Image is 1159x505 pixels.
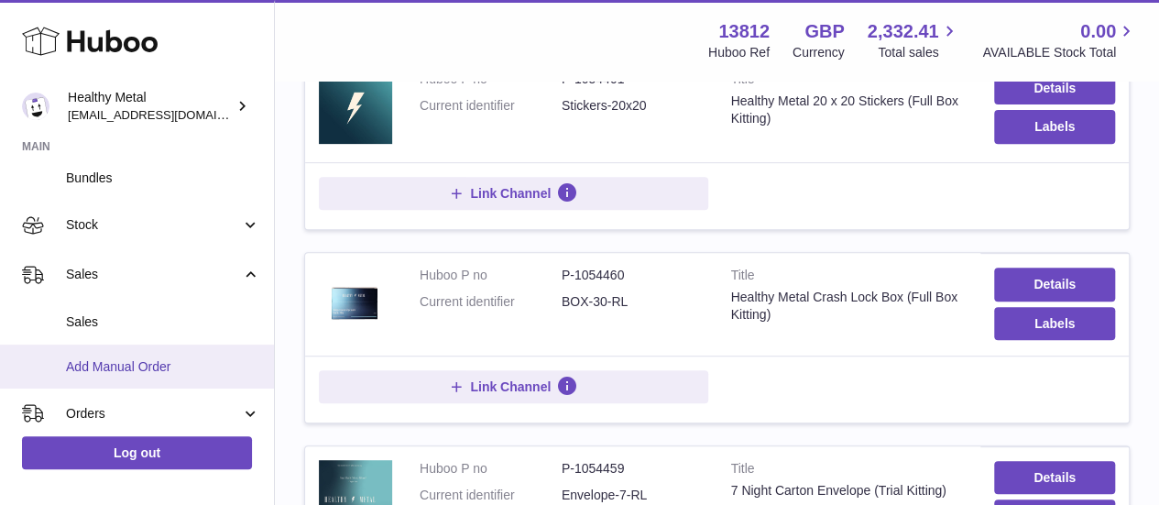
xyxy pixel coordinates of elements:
span: Add Manual Order [66,358,260,376]
button: Link Channel [319,177,708,210]
span: Orders [66,405,241,423]
dd: P-1054460 [562,267,704,284]
a: Details [994,461,1115,494]
div: Healthy Metal [68,89,233,124]
img: Healthy Metal 20 x 20 Stickers (Full Box Kitting) [319,71,392,144]
span: AVAILABLE Stock Total [982,44,1137,61]
a: 2,332.41 Total sales [868,19,960,61]
dt: Current identifier [420,97,562,115]
span: [EMAIL_ADDRESS][DOMAIN_NAME] [68,107,269,122]
span: 0.00 [1080,19,1116,44]
dd: P-1054459 [562,460,704,478]
img: internalAdmin-13812@internal.huboo.com [22,93,49,120]
a: 0.00 AVAILABLE Stock Total [982,19,1137,61]
button: Link Channel [319,370,708,403]
strong: Title [731,460,968,482]
span: Link Channel [470,379,551,395]
dt: Huboo P no [420,460,562,478]
span: 2,332.41 [868,19,939,44]
dt: Current identifier [420,487,562,504]
strong: 13812 [718,19,770,44]
dd: BOX-30-RL [562,293,704,311]
span: Total sales [878,44,959,61]
strong: Title [731,71,968,93]
span: Bundles [66,170,260,187]
span: Sales [66,313,260,331]
div: Healthy Metal Crash Lock Box (Full Box Kitting) [731,289,968,324]
div: 7 Night Carton Envelope (Trial Kitting) [731,482,968,500]
div: Healthy Metal 20 x 20 Stickers (Full Box Kitting) [731,93,968,127]
a: Details [994,71,1115,104]
dd: Envelope-7-RL [562,487,704,504]
div: Huboo Ref [708,44,770,61]
button: Labels [994,110,1115,143]
img: Healthy Metal Crash Lock Box (Full Box Kitting) [319,267,392,337]
dt: Huboo P no [420,267,562,284]
div: Currency [793,44,845,61]
dd: Stickers-20x20 [562,97,704,115]
button: Labels [994,307,1115,340]
a: Log out [22,436,252,469]
strong: GBP [804,19,844,44]
a: Details [994,268,1115,301]
dt: Current identifier [420,293,562,311]
strong: Title [731,267,968,289]
span: Link Channel [470,185,551,202]
span: Sales [66,266,241,283]
span: Stock [66,216,241,234]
